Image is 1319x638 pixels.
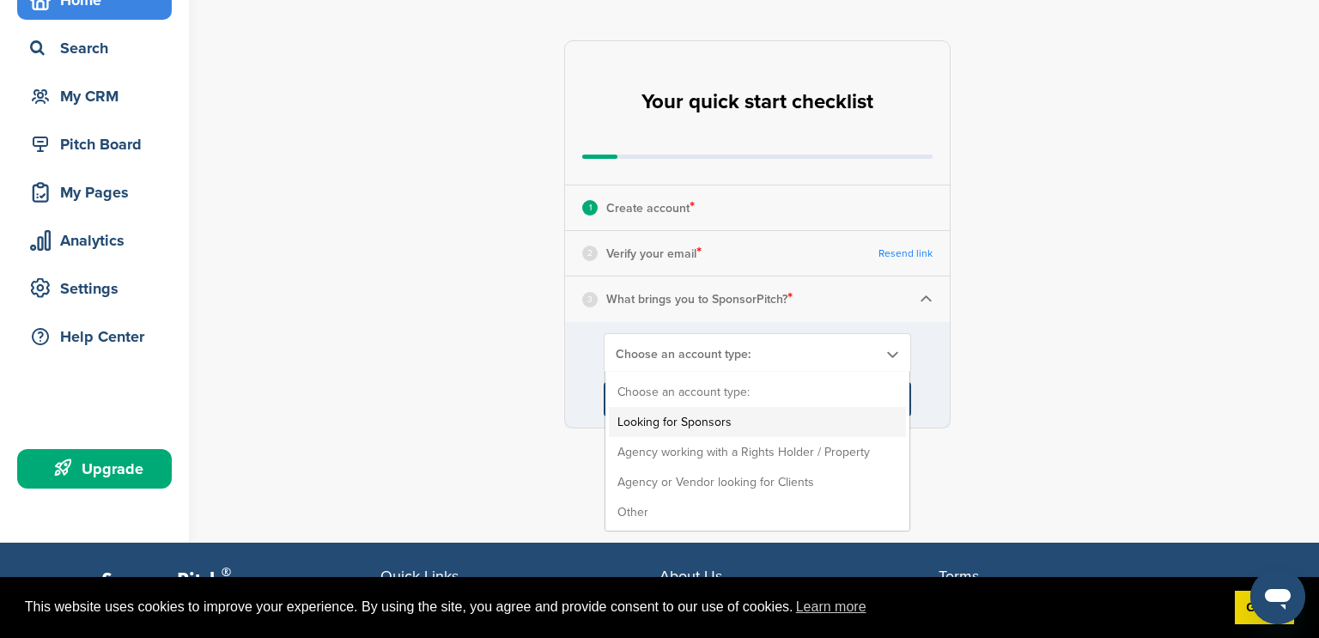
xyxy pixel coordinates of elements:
span: Quick Links [380,567,459,586]
iframe: Button to launch messaging window [1250,569,1305,624]
a: Upgrade [17,449,172,489]
div: 3 [582,292,598,307]
span: Terms [939,567,979,586]
span: Choose an account type: [616,347,877,362]
a: Help Center [17,317,172,356]
p: Verify your email [606,242,702,264]
li: Looking for Sponsors [609,407,906,437]
div: 2 [582,246,598,261]
h2: Your quick start checklist [641,83,873,121]
a: Analytics [17,221,172,260]
a: learn more about cookies [793,594,869,620]
a: Pitch Board [17,125,172,164]
a: Resend link [878,247,933,260]
img: Checklist arrow 1 [920,293,933,306]
li: Agency working with a Rights Holder / Property [609,437,906,467]
a: Settings [17,269,172,308]
a: My Pages [17,173,172,212]
p: SponsorPitch [101,568,380,593]
li: Agency or Vendor looking for Clients [609,467,906,497]
li: Choose an account type: [609,377,906,407]
p: What brings you to SponsorPitch? [606,288,793,310]
div: My CRM [26,81,172,112]
span: This website uses cookies to improve your experience. By using the site, you agree and provide co... [25,594,1221,620]
div: Pitch Board [26,129,172,160]
div: Search [26,33,172,64]
li: Other [609,497,906,527]
div: Settings [26,273,172,304]
div: Help Center [26,321,172,352]
div: Upgrade [26,453,172,484]
a: My CRM [17,76,172,116]
span: ® [222,562,231,583]
span: About Us [659,567,722,586]
a: Search [17,28,172,68]
div: Analytics [26,225,172,256]
a: dismiss cookie message [1235,591,1294,625]
p: Create account [606,197,695,219]
div: 1 [582,200,598,216]
div: My Pages [26,177,172,208]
